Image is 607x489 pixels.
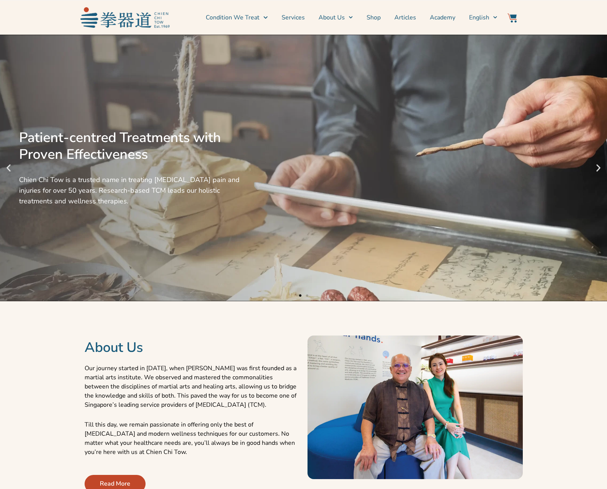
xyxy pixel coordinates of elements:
a: Condition We Treat [206,8,267,27]
span: English [469,13,489,22]
div: Patient-centred Treatments with Proven Effectiveness [19,129,252,163]
span: Go to slide 1 [299,294,301,297]
a: Articles [394,8,416,27]
img: Website Icon-03 [508,13,517,22]
span: Read More [100,479,130,488]
a: Shop [367,8,381,27]
p: Our journey started in [DATE], when [PERSON_NAME] was first founded as a martial arts institute. ... [85,364,300,409]
a: Switch to English [469,8,497,27]
nav: Menu [173,8,497,27]
p: Till this day, we remain passionate in offering only the best of [MEDICAL_DATA] and modern wellne... [85,420,300,457]
a: About Us [319,8,353,27]
div: Chien Chi Tow is a trusted name in treating [MEDICAL_DATA] pain and injuries for over 50 years. R... [19,174,252,206]
a: Academy [430,8,455,27]
div: Previous slide [4,163,13,173]
div: Next slide [594,163,603,173]
h2: About Us [85,339,300,356]
span: Go to slide 2 [306,294,308,297]
a: Services [282,8,305,27]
